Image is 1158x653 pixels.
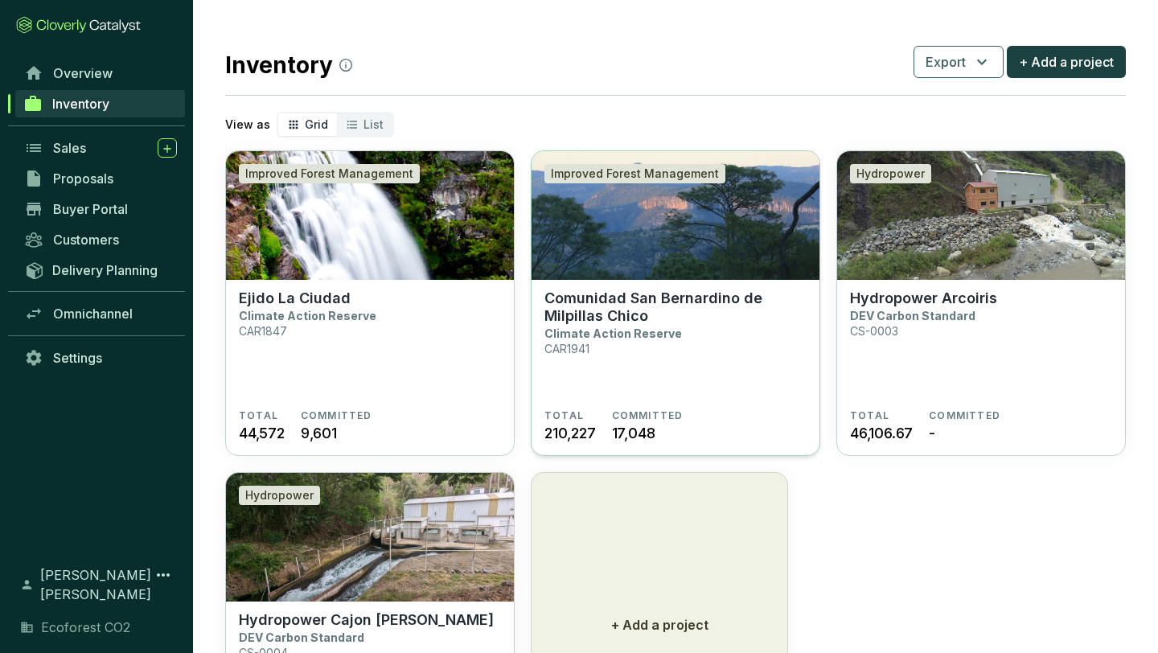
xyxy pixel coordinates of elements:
[16,195,185,223] a: Buyer Portal
[532,151,819,280] img: Comunidad San Bernardino de Milpillas Chico
[52,262,158,278] span: Delivery Planning
[544,342,589,355] p: CAR1941
[53,232,119,248] span: Customers
[225,117,270,133] p: View as
[531,150,820,456] a: Comunidad San Bernardino de Milpillas ChicoImproved Forest ManagementComunidad San Bernardino de ...
[16,60,185,87] a: Overview
[15,90,185,117] a: Inventory
[544,164,725,183] div: Improved Forest Management
[53,306,133,322] span: Omnichannel
[239,630,364,644] p: DEV Carbon Standard
[239,324,287,338] p: CAR1847
[16,300,185,327] a: Omnichannel
[850,409,889,422] span: TOTAL
[850,309,975,322] p: DEV Carbon Standard
[225,48,352,82] h2: Inventory
[53,170,113,187] span: Proposals
[239,164,420,183] div: Improved Forest Management
[363,117,384,131] span: List
[544,409,584,422] span: TOTAL
[226,473,514,602] img: Hydropower Cajon de Peña
[16,257,185,283] a: Delivery Planning
[836,150,1126,456] a: Hydropower ArcoirisHydropowerHydropower ArcoirisDEV Carbon StandardCS-0003TOTAL46,106.67COMMITTED-
[850,164,931,183] div: Hydropower
[914,46,1004,78] button: Export
[926,52,966,72] span: Export
[239,309,376,322] p: Climate Action Reserve
[544,422,596,444] span: 210,227
[16,226,185,253] a: Customers
[612,409,684,422] span: COMMITTED
[837,151,1125,280] img: Hydropower Arcoiris
[1007,46,1126,78] button: + Add a project
[16,134,185,162] a: Sales
[929,422,935,444] span: -
[16,165,185,192] a: Proposals
[277,112,394,138] div: segmented control
[301,422,337,444] span: 9,601
[929,409,1000,422] span: COMMITTED
[53,140,86,156] span: Sales
[850,422,913,444] span: 46,106.67
[40,565,154,604] span: [PERSON_NAME] [PERSON_NAME]
[239,422,285,444] span: 44,572
[239,409,278,422] span: TOTAL
[544,290,807,325] p: Comunidad San Bernardino de Milpillas Chico
[53,201,128,217] span: Buyer Portal
[225,150,515,456] a: Ejido La CiudadImproved Forest ManagementEjido La CiudadClimate Action ReserveCAR1847TOTAL44,572C...
[612,422,655,444] span: 17,048
[301,409,372,422] span: COMMITTED
[16,344,185,372] a: Settings
[305,117,328,131] span: Grid
[611,615,708,635] p: + Add a project
[52,96,109,112] span: Inventory
[850,290,997,307] p: Hydropower Arcoiris
[239,290,351,307] p: Ejido La Ciudad
[53,65,113,81] span: Overview
[226,151,514,280] img: Ejido La Ciudad
[239,486,320,505] div: Hydropower
[544,326,682,340] p: Climate Action Reserve
[850,324,898,338] p: CS-0003
[239,611,494,629] p: Hydropower Cajon [PERSON_NAME]
[41,618,130,637] span: Ecoforest CO2
[1019,52,1114,72] span: + Add a project
[53,350,102,366] span: Settings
